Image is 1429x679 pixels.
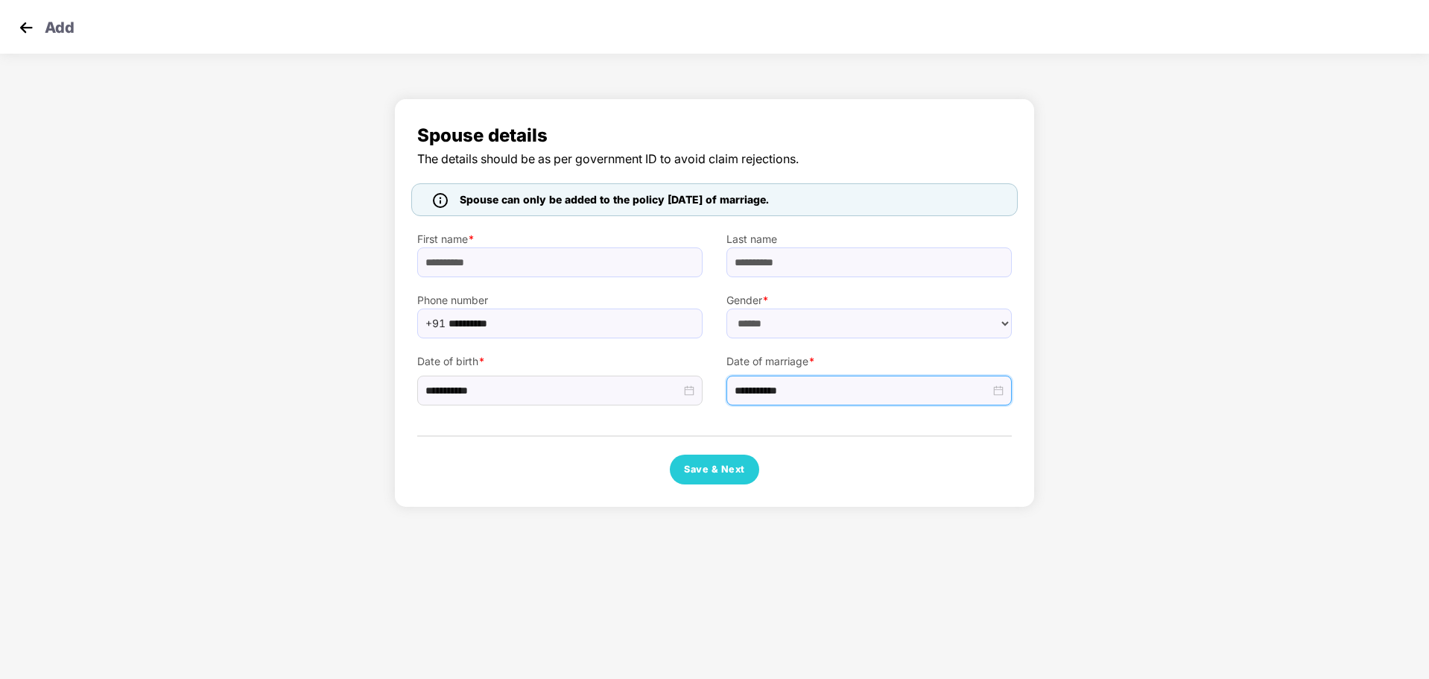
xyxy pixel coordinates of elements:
label: Date of marriage [726,353,1012,370]
label: Last name [726,231,1012,247]
span: Spouse can only be added to the policy [DATE] of marriage. [460,192,769,208]
p: Add [45,16,75,34]
span: The details should be as per government ID to avoid claim rejections. [417,150,1012,168]
img: icon [433,193,448,208]
label: First name [417,231,703,247]
span: Spouse details [417,121,1012,150]
button: Save & Next [670,455,759,484]
img: svg+xml;base64,PHN2ZyB4bWxucz0iaHR0cDovL3d3dy53My5vcmcvMjAwMC9zdmciIHdpZHRoPSIzMCIgaGVpZ2h0PSIzMC... [15,16,37,39]
span: +91 [425,312,446,335]
label: Gender [726,292,1012,309]
label: Phone number [417,292,703,309]
label: Date of birth [417,353,703,370]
